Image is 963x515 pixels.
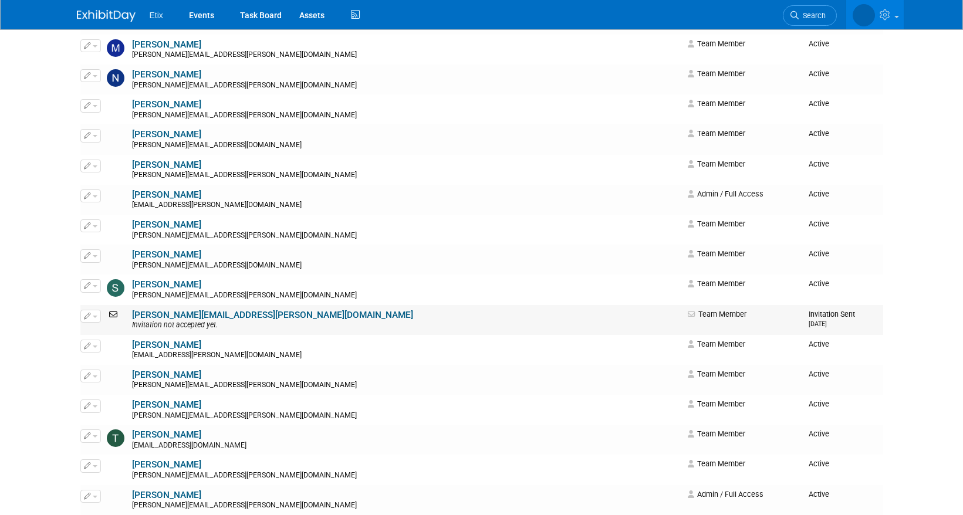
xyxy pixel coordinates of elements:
span: Team Member [688,39,745,48]
img: Paul Laughter [107,129,124,147]
div: [PERSON_NAME][EMAIL_ADDRESS][PERSON_NAME][DOMAIN_NAME] [132,411,681,421]
img: Molly McGlothlin [107,39,124,57]
div: [PERSON_NAME][EMAIL_ADDRESS][DOMAIN_NAME] [132,141,681,150]
img: Todd Pryor [107,370,124,387]
a: [PERSON_NAME] [132,69,201,80]
span: Invitation Sent [809,310,855,328]
div: [PERSON_NAME][EMAIL_ADDRESS][PERSON_NAME][DOMAIN_NAME] [132,291,681,300]
img: Nick Travis [107,69,124,87]
span: Team Member [688,429,745,438]
img: Tyler Bettencourt [107,459,124,477]
span: Team Member [688,399,745,408]
img: Sydney Lyman [107,340,124,357]
div: [PERSON_NAME][EMAIL_ADDRESS][PERSON_NAME][DOMAIN_NAME] [132,471,681,480]
span: Active [809,340,829,348]
span: Active [809,219,829,228]
div: [EMAIL_ADDRESS][PERSON_NAME][DOMAIN_NAME] [132,201,681,210]
span: Admin / Full Access [688,490,763,499]
span: Active [809,370,829,378]
img: Rob Daviero [107,189,124,207]
a: [PERSON_NAME] [132,39,201,50]
img: Paul Lauterjung [107,160,124,177]
span: Active [809,189,829,198]
a: [PERSON_NAME] [132,129,201,140]
span: Active [809,399,829,408]
div: [PERSON_NAME][EMAIL_ADDRESS][PERSON_NAME][DOMAIN_NAME] [132,111,681,120]
div: [PERSON_NAME][EMAIL_ADDRESS][PERSON_NAME][DOMAIN_NAME] [132,81,681,90]
span: Team Member [688,310,746,319]
a: [PERSON_NAME] [132,279,201,290]
span: Team Member [688,219,745,228]
span: Etix [150,11,163,20]
a: [PERSON_NAME] [132,429,201,440]
span: Team Member [688,69,745,78]
a: [PERSON_NAME][EMAIL_ADDRESS][PERSON_NAME][DOMAIN_NAME] [132,310,413,320]
a: [PERSON_NAME] [132,490,201,500]
div: [PERSON_NAME][EMAIL_ADDRESS][PERSON_NAME][DOMAIN_NAME] [132,50,681,60]
span: Team Member [688,370,745,378]
span: Team Member [688,459,745,468]
div: [PERSON_NAME][EMAIL_ADDRESS][PERSON_NAME][DOMAIN_NAME] [132,171,681,180]
span: Active [809,279,829,288]
div: [EMAIL_ADDRESS][DOMAIN_NAME] [132,441,681,450]
img: ExhibitDay [77,10,136,22]
img: Scott Greeban [107,249,124,267]
span: Active [809,429,829,438]
img: Wendy Beasley [107,490,124,507]
a: Search [783,5,837,26]
span: Team Member [688,340,745,348]
img: Ryan Richardson [107,219,124,237]
a: [PERSON_NAME] [132,340,201,350]
span: Active [809,160,829,168]
small: [DATE] [809,320,827,328]
span: Active [809,459,829,468]
img: Olivia Greer [107,99,124,117]
span: Team Member [688,160,745,168]
div: [PERSON_NAME][EMAIL_ADDRESS][PERSON_NAME][DOMAIN_NAME] [132,231,681,240]
span: Search [799,11,826,20]
a: [PERSON_NAME] [132,399,201,410]
span: Active [809,39,829,48]
a: [PERSON_NAME] [132,160,201,170]
a: [PERSON_NAME] [132,189,201,200]
span: Team Member [688,129,745,138]
img: scott sloyer [107,279,124,297]
div: [PERSON_NAME][EMAIL_ADDRESS][DOMAIN_NAME] [132,261,681,270]
span: Team Member [688,99,745,108]
span: Admin / Full Access [688,189,763,198]
span: Team Member [688,249,745,258]
span: Active [809,490,829,499]
a: [PERSON_NAME] [132,219,201,230]
img: Travis Janovich [107,429,124,447]
a: [PERSON_NAME] [132,370,201,380]
a: [PERSON_NAME] [132,249,201,260]
a: [PERSON_NAME] [132,459,201,470]
a: [PERSON_NAME] [132,99,201,110]
div: [PERSON_NAME][EMAIL_ADDRESS][PERSON_NAME][DOMAIN_NAME] [132,381,681,390]
div: [EMAIL_ADDRESS][PERSON_NAME][DOMAIN_NAME] [132,351,681,360]
img: Tommy Gibson [107,399,124,417]
span: Active [809,99,829,108]
div: [PERSON_NAME][EMAIL_ADDRESS][PERSON_NAME][DOMAIN_NAME] [132,501,681,510]
div: Invitation not accepted yet. [132,321,681,330]
span: Active [809,69,829,78]
span: Active [809,249,829,258]
span: Team Member [688,279,745,288]
span: Active [809,129,829,138]
img: Jared McEntire [853,4,875,26]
